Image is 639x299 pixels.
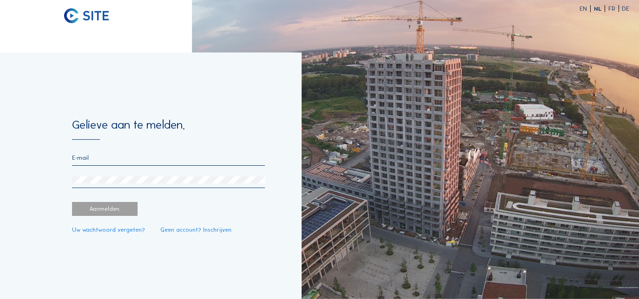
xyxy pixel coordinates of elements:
[622,6,629,12] div: DE
[72,202,137,216] div: Aanmelden.
[608,6,619,12] div: FR
[72,119,265,140] div: Gelieve aan te melden.
[72,154,265,161] input: E-mail
[580,6,591,12] div: EN
[64,8,109,23] img: C-SITE logo
[594,6,605,12] div: NL
[160,227,233,233] a: Geen account? Inschrijven.
[72,227,145,233] a: Uw wachtwoord vergeten?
